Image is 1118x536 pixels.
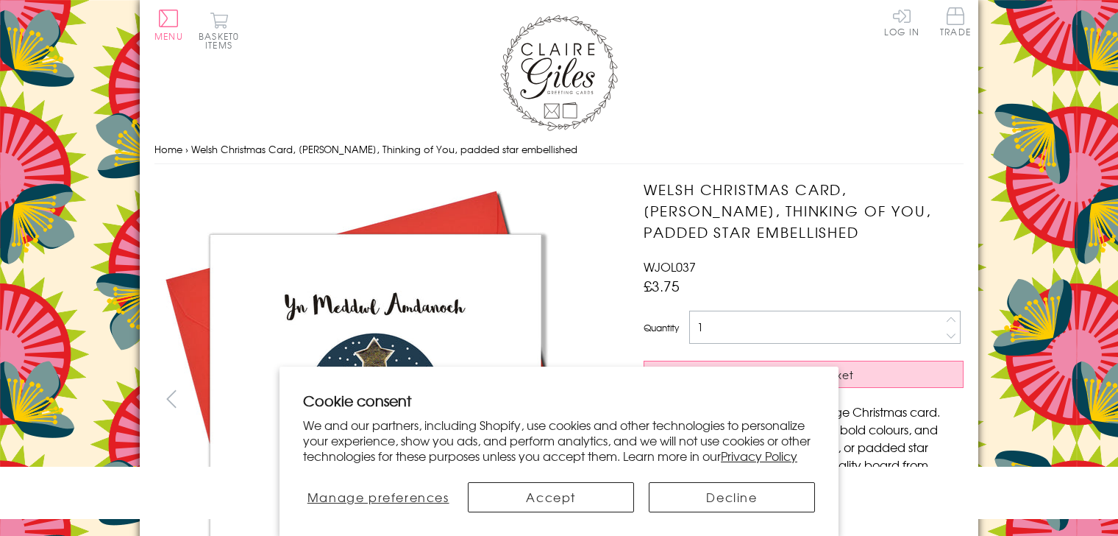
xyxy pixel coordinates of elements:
[154,29,183,43] span: Menu
[307,488,449,506] span: Manage preferences
[644,258,696,275] span: WJOL037
[940,7,971,36] span: Trade
[644,179,964,242] h1: Welsh Christmas Card, [PERSON_NAME], Thinking of You, padded star embellished
[303,417,815,463] p: We and our partners, including Shopify, use cookies and other technologies to personalize your ex...
[199,12,239,49] button: Basket0 items
[468,482,634,512] button: Accept
[644,275,680,296] span: £3.75
[644,321,679,334] label: Quantity
[940,7,971,39] a: Trade
[154,10,183,40] button: Menu
[191,142,577,156] span: Welsh Christmas Card, [PERSON_NAME], Thinking of You, padded star embellished
[303,482,453,512] button: Manage preferences
[721,447,797,465] a: Privacy Policy
[154,382,188,415] button: prev
[649,482,815,512] button: Decline
[884,7,919,36] a: Log In
[500,15,618,131] img: Claire Giles Greetings Cards
[154,142,182,156] a: Home
[303,390,815,411] h2: Cookie consent
[185,142,188,156] span: ›
[644,361,964,388] button: Add to Basket
[205,29,239,52] span: 0 items
[154,135,964,165] nav: breadcrumbs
